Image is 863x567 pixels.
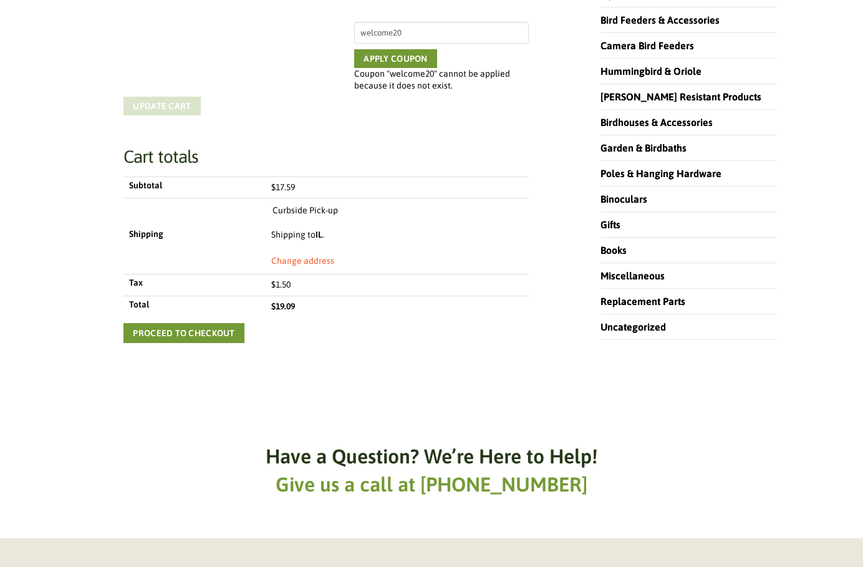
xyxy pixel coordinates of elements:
a: Change address [271,255,334,268]
a: Binoculars [600,193,647,205]
strong: IL [316,230,322,240]
th: Tax [123,274,265,296]
bdi: 17.59 [271,182,295,192]
a: Garden & Birdbaths [600,142,687,153]
button: Apply coupon [354,49,436,68]
th: Total [123,296,265,317]
span: $ [271,279,276,289]
th: Subtotal [123,177,265,198]
bdi: 19.09 [271,301,295,311]
label: Curbside Pick-up [272,203,338,218]
span: $ [271,182,276,192]
input: Coupon code [354,22,529,43]
p: Coupon "welcome20" cannot be applied because it does not exist. [354,68,529,92]
a: Books [600,245,627,256]
a: [PERSON_NAME] Resistant Products [600,91,761,102]
a: Replacement Parts [600,296,685,307]
a: Uncategorized [600,321,666,332]
button: Update cart [123,97,200,115]
h2: Cart totals [123,147,529,168]
h6: Have a Question? We’re Here to Help! [266,443,597,471]
th: Shipping [123,198,265,274]
span: $ [271,301,276,311]
a: Proceed to checkout [123,323,244,343]
a: Miscellaneous [600,270,665,281]
a: Birdhouses & Accessories [600,117,713,128]
a: Camera Bird Feeders [600,40,694,51]
a: Gifts [600,219,620,230]
span: 1.50 [271,279,291,289]
a: Bird Feeders & Accessories [600,14,720,26]
a: Give us a call at [PHONE_NUMBER] [276,473,587,496]
a: Poles & Hanging Hardware [600,168,721,179]
p: Shipping to . [271,229,524,241]
a: Hummingbird & Oriole [600,65,701,77]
